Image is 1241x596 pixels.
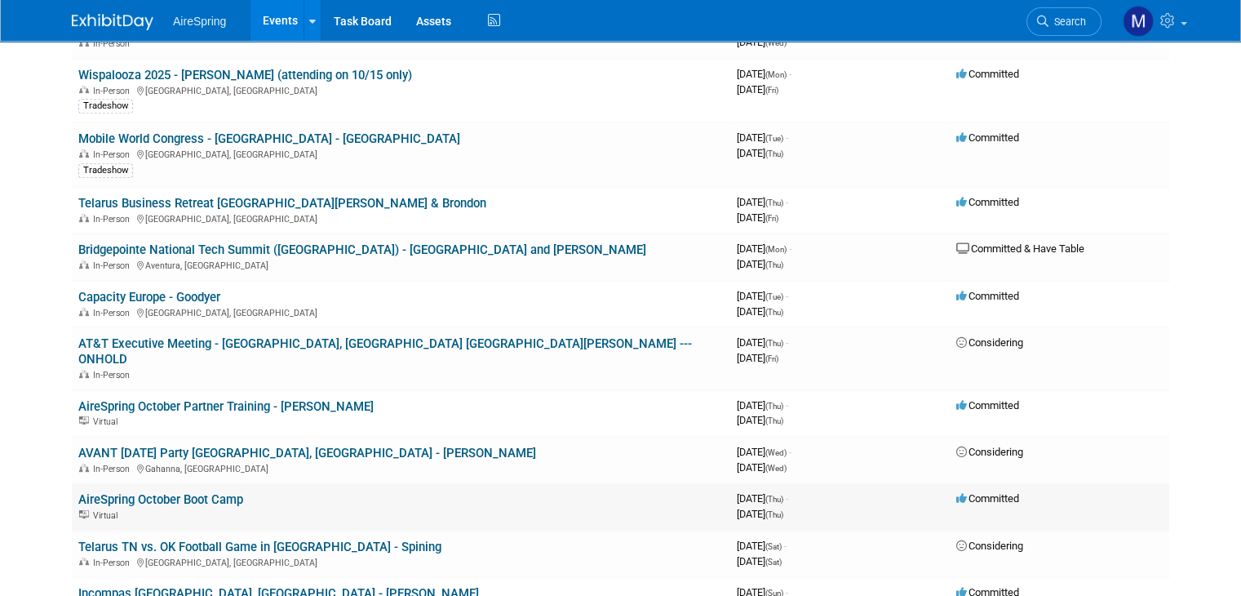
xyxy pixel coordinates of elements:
img: In-Person Event [79,558,89,566]
span: - [789,242,791,255]
a: Telarus Business Retreat [GEOGRAPHIC_DATA][PERSON_NAME] & Brondon [78,196,486,211]
img: In-Person Event [79,86,89,94]
div: [GEOGRAPHIC_DATA], [GEOGRAPHIC_DATA] [78,211,724,225]
span: Virtual [93,416,122,427]
a: Search [1026,7,1101,36]
span: [DATE] [737,461,787,474]
span: (Thu) [765,495,783,504]
span: - [786,196,788,208]
img: ExhibitDay [72,14,153,30]
span: [DATE] [737,508,783,520]
span: [DATE] [737,399,788,411]
span: (Wed) [765,448,787,457]
a: AT&T Executive Meeting - [GEOGRAPHIC_DATA], [GEOGRAPHIC_DATA] [GEOGRAPHIC_DATA][PERSON_NAME] --- ... [78,336,692,367]
img: In-Person Event [79,38,89,47]
img: In-Person Event [79,214,89,222]
span: In-Person [93,558,135,568]
span: [DATE] [737,83,778,96]
img: In-Person Event [79,260,89,269]
span: (Fri) [765,354,778,363]
span: - [786,492,788,505]
span: [DATE] [737,242,791,255]
span: [DATE] [737,211,778,224]
span: [DATE] [737,196,788,208]
span: [DATE] [737,352,778,364]
span: Virtual [93,510,122,521]
a: AireSpring October Boot Camp [78,492,243,507]
span: (Thu) [765,339,783,348]
span: [DATE] [737,147,783,159]
a: AVANT [DATE] Party [GEOGRAPHIC_DATA], [GEOGRAPHIC_DATA] - [PERSON_NAME] [78,446,536,460]
span: (Fri) [765,86,778,95]
a: Mobile World Congress - [GEOGRAPHIC_DATA] - [GEOGRAPHIC_DATA] [78,131,460,146]
span: [DATE] [737,258,783,270]
span: (Thu) [765,308,783,317]
span: Committed [956,68,1019,80]
span: Committed [956,131,1019,144]
div: [GEOGRAPHIC_DATA], [GEOGRAPHIC_DATA] [78,305,724,318]
span: (Wed) [765,38,787,47]
span: In-Person [93,370,135,380]
span: In-Person [93,260,135,271]
span: Committed & Have Table [956,242,1084,255]
span: Committed [956,290,1019,302]
span: [DATE] [737,446,791,458]
span: - [786,336,788,349]
span: (Thu) [765,260,783,269]
span: In-Person [93,86,135,96]
div: [GEOGRAPHIC_DATA], [GEOGRAPHIC_DATA] [78,147,724,160]
span: Search [1048,16,1086,28]
span: [DATE] [737,36,787,48]
span: (Tue) [765,134,783,143]
span: In-Person [93,38,135,49]
img: Virtual Event [79,510,89,518]
span: - [786,290,788,302]
span: [DATE] [737,414,783,426]
span: (Fri) [765,214,778,223]
span: - [789,446,791,458]
span: (Wed) [765,464,787,473]
span: [DATE] [737,555,782,567]
img: Virtual Event [79,416,89,425]
span: - [786,399,788,411]
span: (Thu) [765,416,783,425]
a: Wispalooza 2025 - [PERSON_NAME] (attending on 10/15 only) [78,68,412,82]
span: (Thu) [765,402,783,411]
span: Committed [956,196,1019,208]
span: Committed [956,399,1019,411]
div: [GEOGRAPHIC_DATA], [GEOGRAPHIC_DATA] [78,83,724,96]
div: Aventura, [GEOGRAPHIC_DATA] [78,258,724,271]
img: Matthew Peck [1123,6,1154,37]
span: - [784,540,787,552]
img: In-Person Event [79,464,89,472]
div: Gahanna, [GEOGRAPHIC_DATA] [78,461,724,474]
div: Tradeshow [78,99,133,113]
span: Committed [956,492,1019,505]
span: Considering [956,540,1023,552]
span: [DATE] [737,68,791,80]
span: (Thu) [765,149,783,158]
span: [DATE] [737,290,788,302]
span: (Mon) [765,245,787,254]
span: (Thu) [765,198,783,207]
span: (Sat) [765,558,782,567]
span: Considering [956,446,1023,458]
span: [DATE] [737,131,788,144]
a: Bridgepointe National Tech Summit ([GEOGRAPHIC_DATA]) - [GEOGRAPHIC_DATA] and [PERSON_NAME] [78,242,646,257]
div: Tradeshow [78,163,133,178]
span: [DATE] [737,336,788,349]
span: (Thu) [765,510,783,519]
a: Capacity Europe - Goodyer [78,290,220,305]
span: In-Person [93,308,135,318]
span: [DATE] [737,540,787,552]
img: In-Person Event [79,149,89,158]
img: In-Person Event [79,308,89,316]
span: - [786,131,788,144]
span: In-Person [93,464,135,474]
span: AireSpring [173,15,226,28]
span: Considering [956,336,1023,349]
span: (Sat) [765,542,782,551]
span: In-Person [93,149,135,160]
span: [DATE] [737,305,783,318]
a: Telarus TN vs. OK Football Game in [GEOGRAPHIC_DATA] - Spining [78,540,441,554]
